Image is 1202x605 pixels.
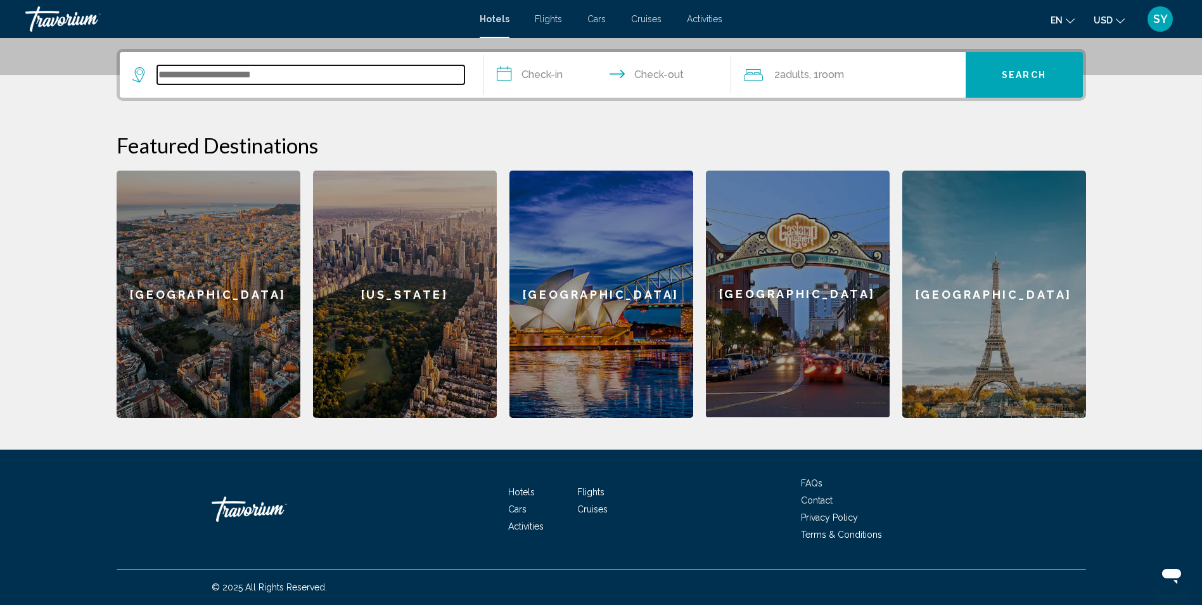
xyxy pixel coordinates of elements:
[577,487,604,497] a: Flights
[587,14,606,24] a: Cars
[801,512,858,523] a: Privacy Policy
[212,490,338,528] a: Travorium
[1051,11,1075,29] button: Change language
[1151,554,1192,595] iframe: Button to launch messaging window
[1153,13,1168,25] span: SY
[706,171,890,418] a: [GEOGRAPHIC_DATA]
[631,14,662,24] a: Cruises
[535,14,562,24] a: Flights
[577,504,608,514] a: Cruises
[484,52,731,98] button: Check in and out dates
[966,52,1083,98] button: Search
[809,66,844,84] span: , 1
[508,521,544,531] a: Activities
[117,171,300,418] a: [GEOGRAPHIC_DATA]
[774,66,809,84] span: 2
[1094,15,1113,25] span: USD
[509,171,693,418] a: [GEOGRAPHIC_DATA]
[819,68,844,81] span: Room
[801,495,833,505] a: Contact
[480,14,509,24] a: Hotels
[313,171,497,418] a: [US_STATE]
[1144,6,1177,32] button: User Menu
[902,171,1086,418] a: [GEOGRAPHIC_DATA]
[508,504,527,514] a: Cars
[25,6,467,32] a: Travorium
[1051,15,1063,25] span: en
[120,52,1083,98] div: Search widget
[706,171,890,417] div: [GEOGRAPHIC_DATA]
[1002,70,1046,81] span: Search
[780,68,809,81] span: Adults
[801,478,822,488] a: FAQs
[508,487,535,497] a: Hotels
[1094,11,1125,29] button: Change currency
[801,530,882,540] a: Terms & Conditions
[212,582,327,592] span: © 2025 All Rights Reserved.
[731,52,966,98] button: Travelers: 2 adults, 0 children
[687,14,722,24] a: Activities
[117,133,1086,158] h2: Featured Destinations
